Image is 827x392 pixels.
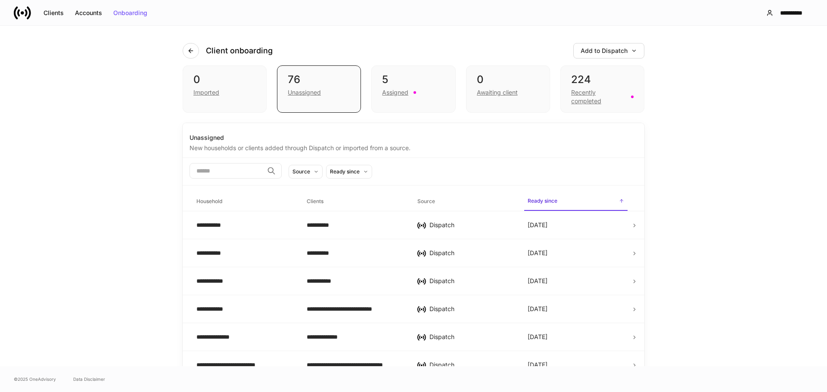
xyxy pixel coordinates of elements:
[429,305,514,313] div: Dispatch
[524,192,628,211] span: Ready since
[193,193,296,210] span: Household
[190,133,637,142] div: Unassigned
[330,167,360,176] div: Ready since
[14,376,56,383] span: © 2025 OneAdvisory
[292,167,310,176] div: Source
[73,376,105,383] a: Data Disclaimer
[44,10,64,16] div: Clients
[429,221,514,229] div: Dispatch
[417,197,435,205] h6: Source
[277,65,361,113] div: 76Unassigned
[477,88,518,97] div: Awaiting client
[183,65,267,113] div: 0Imported
[193,88,219,97] div: Imported
[289,165,323,179] button: Source
[307,197,323,205] h6: Clients
[571,73,634,86] div: 224
[429,333,514,341] div: Dispatch
[477,73,539,86] div: 0
[528,221,547,229] p: [DATE]
[196,197,222,205] h6: Household
[382,88,408,97] div: Assigned
[560,65,644,113] div: 224Recently completed
[38,6,69,20] button: Clients
[206,46,273,56] h4: Client onboarding
[303,193,407,210] span: Clients
[571,88,626,105] div: Recently completed
[528,333,547,341] p: [DATE]
[190,142,637,152] div: New households or clients added through Dispatch or imported from a source.
[528,305,547,313] p: [DATE]
[466,65,550,113] div: 0Awaiting client
[573,43,644,59] button: Add to Dispatch
[193,73,256,86] div: 0
[382,73,445,86] div: 5
[528,361,547,369] p: [DATE]
[429,361,514,369] div: Dispatch
[108,6,153,20] button: Onboarding
[75,10,102,16] div: Accounts
[528,277,547,285] p: [DATE]
[326,165,372,179] button: Ready since
[414,193,517,210] span: Source
[429,277,514,285] div: Dispatch
[288,73,350,86] div: 76
[113,10,147,16] div: Onboarding
[69,6,108,20] button: Accounts
[371,65,455,113] div: 5Assigned
[288,88,321,97] div: Unassigned
[528,249,547,257] p: [DATE]
[528,197,557,205] h6: Ready since
[429,249,514,257] div: Dispatch
[581,48,637,54] div: Add to Dispatch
